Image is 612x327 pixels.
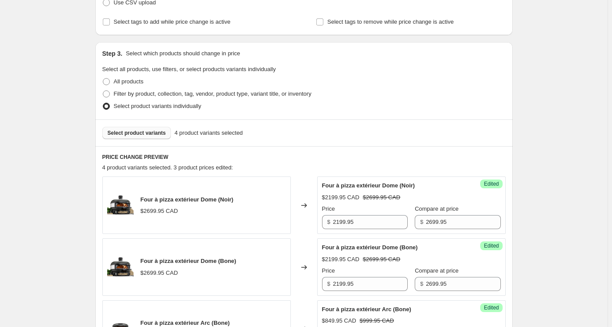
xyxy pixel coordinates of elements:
[322,316,356,325] div: $849.95 CAD
[141,196,234,203] span: Four à pizza extérieur Dome (Noir)
[360,316,394,325] strike: $999.95 CAD
[415,267,459,274] span: Compare at price
[322,205,335,212] span: Price
[484,304,499,311] span: Edited
[322,267,335,274] span: Price
[363,255,400,264] strike: $2699.95 CAD
[420,219,423,225] span: $
[322,255,359,264] div: $2199.95 CAD
[327,219,330,225] span: $
[114,90,311,97] span: Filter by product, collection, tag, vendor, product type, variant title, or inventory
[114,18,231,25] span: Select tags to add while price change is active
[484,242,499,249] span: Edited
[420,280,423,287] span: $
[114,103,201,109] span: Select product variants individually
[141,269,178,277] div: $2699.95 CAD
[107,192,134,219] img: Black-dualfuel_2_80x.png
[484,180,499,187] span: Edited
[322,244,418,251] span: Four à pizza extérieur Dome (Bone)
[141,320,230,326] span: Four à pizza extérieur Arc (Bone)
[322,193,359,202] div: $2199.95 CAD
[126,49,240,58] p: Select which products should change in price
[102,66,276,72] span: Select all products, use filters, or select products variants individually
[107,254,134,280] img: Black-dualfuel_2_80x.png
[327,18,454,25] span: Select tags to remove while price change is active
[415,205,459,212] span: Compare at price
[102,154,506,161] h6: PRICE CHANGE PREVIEW
[108,129,166,137] span: Select product variants
[327,280,330,287] span: $
[114,78,144,85] span: All products
[363,193,400,202] strike: $2699.95 CAD
[102,164,233,171] span: 4 product variants selected. 3 product prices edited:
[141,207,178,216] div: $2699.95 CAD
[102,127,171,139] button: Select product variants
[322,182,415,189] span: Four à pizza extérieur Dome (Noir)
[102,49,123,58] h2: Step 3.
[141,258,236,264] span: Four à pizza extérieur Dome (Bone)
[174,129,243,137] span: 4 product variants selected
[322,306,411,313] span: Four à pizza extérieur Arc (Bone)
